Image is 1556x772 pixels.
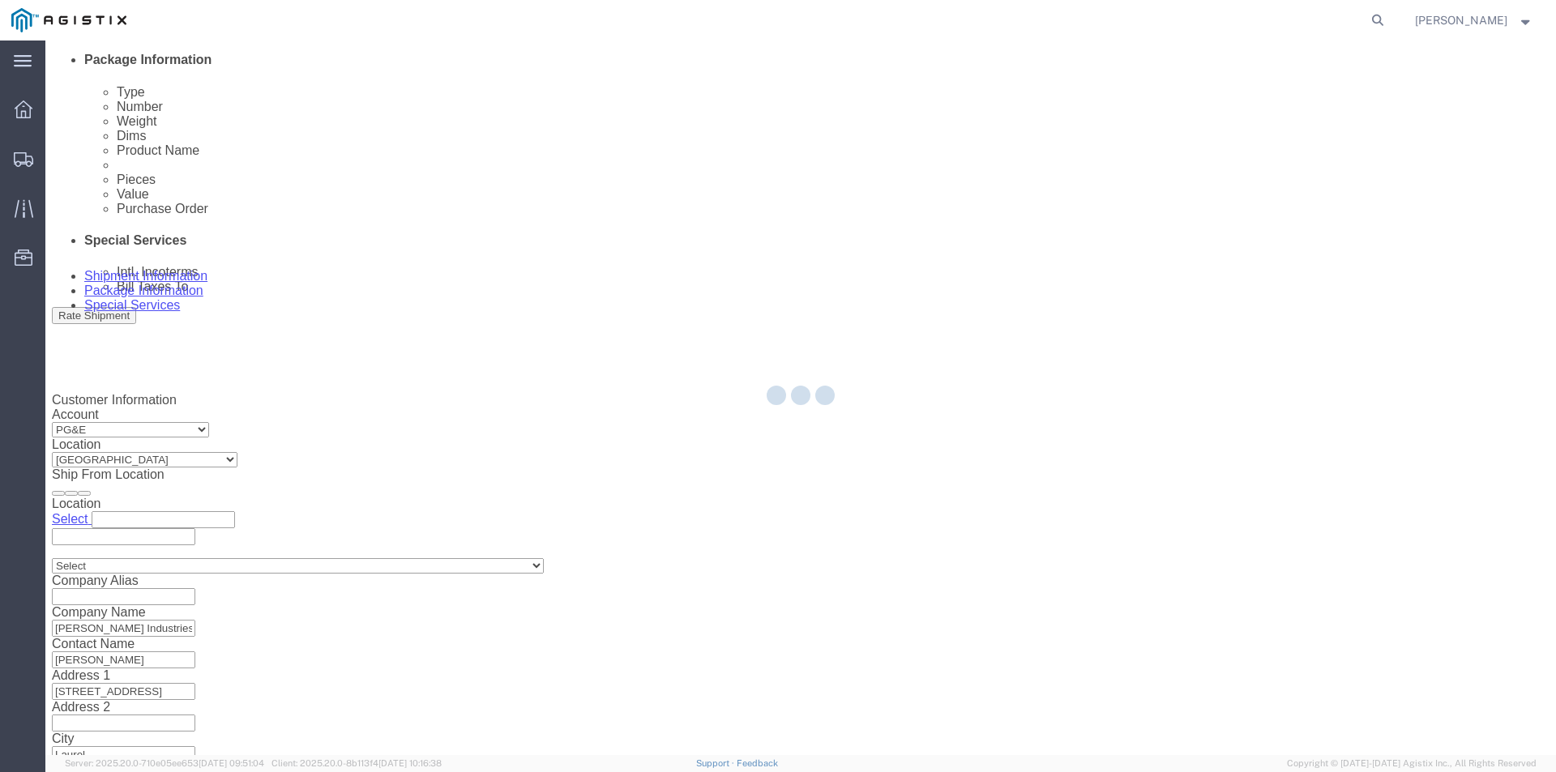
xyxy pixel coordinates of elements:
[65,758,264,768] span: Server: 2025.20.0-710e05ee653
[271,758,442,768] span: Client: 2025.20.0-8b113f4
[737,758,778,768] a: Feedback
[696,758,737,768] a: Support
[1414,11,1534,30] button: [PERSON_NAME]
[378,758,442,768] span: [DATE] 10:16:38
[1415,11,1507,29] span: Dax Yoder
[199,758,264,768] span: [DATE] 09:51:04
[11,8,126,32] img: logo
[1287,757,1537,770] span: Copyright © [DATE]-[DATE] Agistix Inc., All Rights Reserved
